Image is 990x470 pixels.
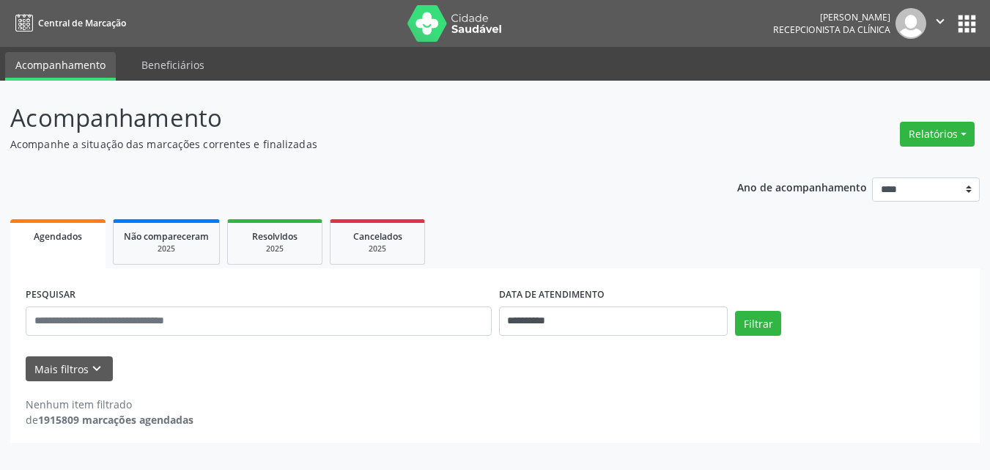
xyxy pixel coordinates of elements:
[238,243,311,254] div: 2025
[124,230,209,243] span: Não compareceram
[499,284,605,306] label: DATA DE ATENDIMENTO
[38,413,193,427] strong: 1915809 marcações agendadas
[124,243,209,254] div: 2025
[926,8,954,39] button: 
[5,52,116,81] a: Acompanhamento
[895,8,926,39] img: img
[252,230,298,243] span: Resolvidos
[26,412,193,427] div: de
[737,177,867,196] p: Ano de acompanhamento
[954,11,980,37] button: apps
[89,361,105,377] i: keyboard_arrow_down
[932,13,948,29] i: 
[735,311,781,336] button: Filtrar
[773,23,890,36] span: Recepcionista da clínica
[34,230,82,243] span: Agendados
[26,284,75,306] label: PESQUISAR
[10,100,689,136] p: Acompanhamento
[10,11,126,35] a: Central de Marcação
[26,356,113,382] button: Mais filtroskeyboard_arrow_down
[131,52,215,78] a: Beneficiários
[10,136,689,152] p: Acompanhe a situação das marcações correntes e finalizadas
[353,230,402,243] span: Cancelados
[38,17,126,29] span: Central de Marcação
[900,122,975,147] button: Relatórios
[341,243,414,254] div: 2025
[773,11,890,23] div: [PERSON_NAME]
[26,397,193,412] div: Nenhum item filtrado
